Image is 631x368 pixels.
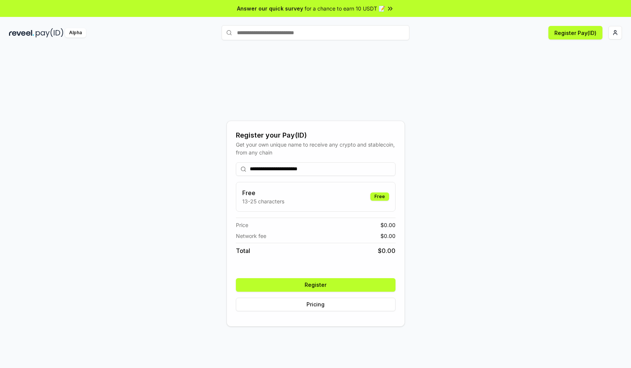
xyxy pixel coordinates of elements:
div: Register your Pay(ID) [236,130,396,141]
span: Answer our quick survey [237,5,303,12]
div: Get your own unique name to receive any crypto and stablecoin, from any chain [236,141,396,156]
div: Alpha [65,28,86,38]
p: 13-25 characters [242,197,284,205]
button: Register [236,278,396,292]
div: Free [370,192,389,201]
img: pay_id [36,28,63,38]
span: $ 0.00 [378,246,396,255]
h3: Free [242,188,284,197]
span: $ 0.00 [380,232,396,240]
span: Total [236,246,250,255]
span: Network fee [236,232,266,240]
span: for a chance to earn 10 USDT 📝 [305,5,385,12]
img: reveel_dark [9,28,34,38]
button: Pricing [236,298,396,311]
span: $ 0.00 [380,221,396,229]
span: Price [236,221,248,229]
button: Register Pay(ID) [548,26,602,39]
